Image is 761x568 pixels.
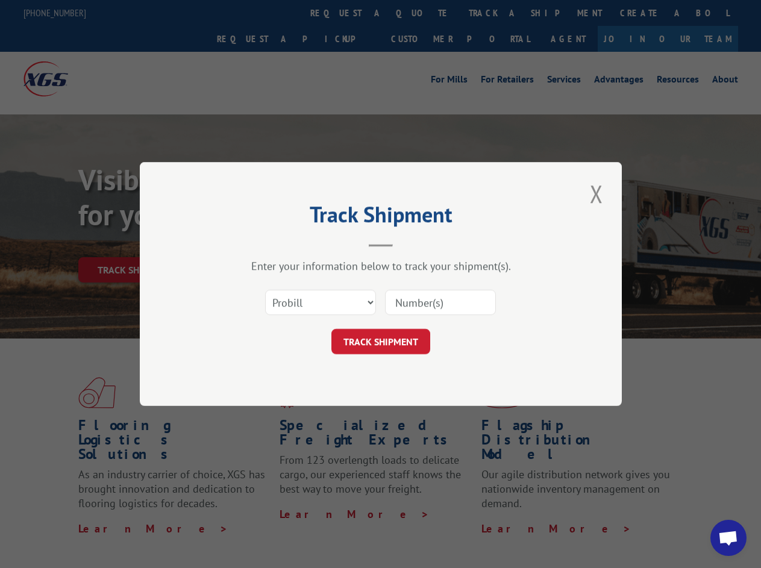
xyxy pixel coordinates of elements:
input: Number(s) [385,290,496,315]
button: Close modal [586,177,607,210]
a: Open chat [710,520,747,556]
button: TRACK SHIPMENT [331,329,430,354]
h2: Track Shipment [200,206,562,229]
div: Enter your information below to track your shipment(s). [200,259,562,273]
